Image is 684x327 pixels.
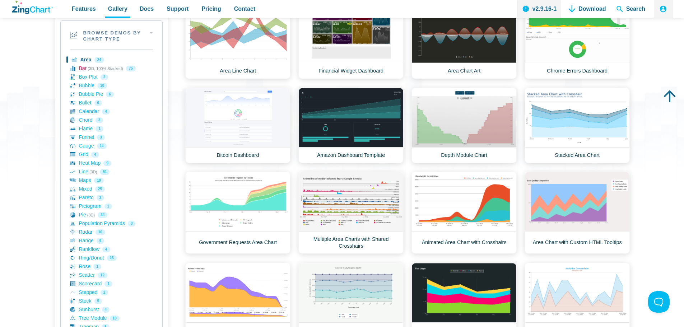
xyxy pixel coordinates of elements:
[298,172,404,254] a: Multiple Area Charts with Shared Crosshairs
[12,1,53,14] a: ZingChart Logo. Click to return to the homepage
[185,88,290,163] a: Bitcoin Dashboard
[201,4,221,14] span: Pricing
[72,4,96,14] span: Features
[185,172,290,254] a: Government Requests Area Chart
[108,4,127,14] span: Gallery
[648,291,670,313] iframe: Toggle Customer Support
[525,88,630,163] a: Stacked Area Chart
[298,88,404,163] a: Amazon Dashboard Template
[298,3,404,79] a: Financial Widget Dashboard
[185,3,290,79] a: Area Line Chart
[411,88,517,163] a: Depth Module Chart
[411,3,517,79] a: Area Chart Art
[525,172,630,254] a: Area Chart with Custom HTML Tooltips
[234,4,256,14] span: Contact
[61,21,162,50] h2: Browse Demos By Chart Type
[167,4,189,14] span: Support
[525,3,630,79] a: Chrome Errors Dashboard
[140,4,154,14] span: Docs
[411,172,517,254] a: Animated Area Chart with Crosshairs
